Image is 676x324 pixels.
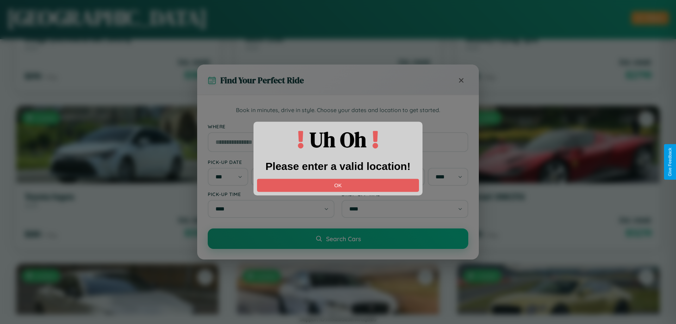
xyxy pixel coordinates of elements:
[342,159,468,165] label: Drop-off Date
[208,123,468,129] label: Where
[208,191,334,197] label: Pick-up Time
[342,191,468,197] label: Drop-off Time
[326,235,361,243] span: Search Cars
[208,106,468,115] p: Book in minutes, drive in style. Choose your dates and location to get started.
[220,74,304,86] h3: Find Your Perfect Ride
[208,159,334,165] label: Pick-up Date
